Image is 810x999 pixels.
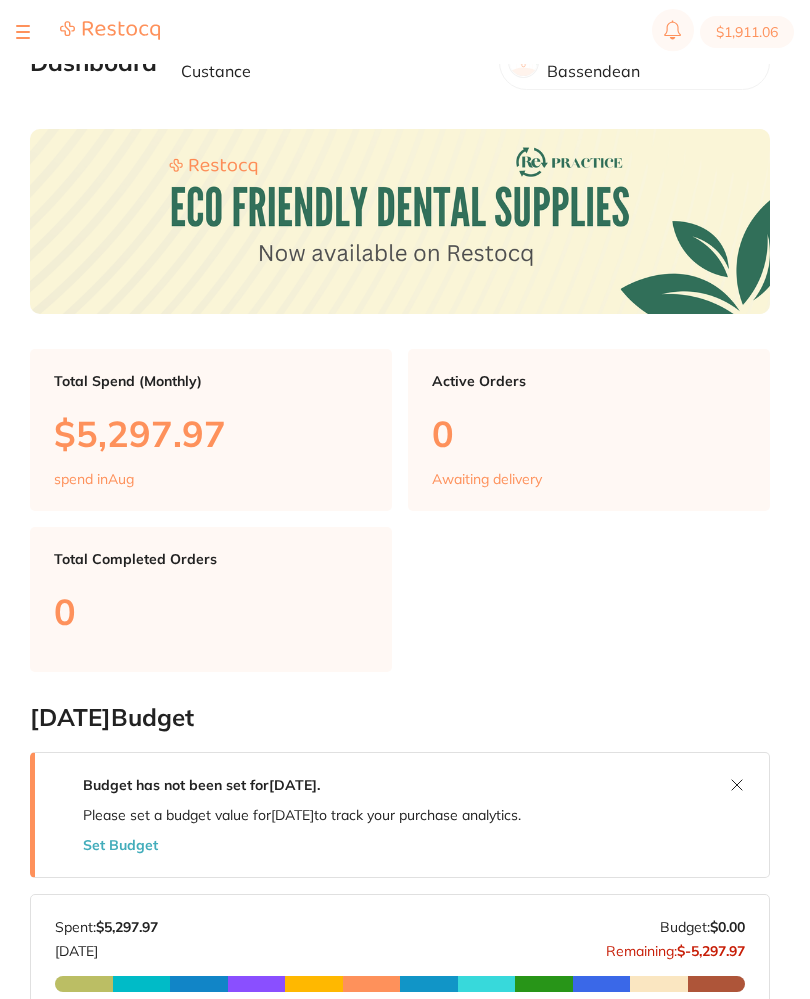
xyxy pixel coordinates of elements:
[30,129,770,314] img: Dashboard
[60,20,160,44] a: Restocq Logo
[30,704,770,732] h2: [DATE] Budget
[700,16,794,48] button: $1,911.06
[60,20,160,41] img: Restocq Logo
[181,44,483,81] p: Welcome back, [PERSON_NAME] Custance
[30,527,392,672] a: Total Completed Orders0
[30,349,392,511] a: Total Spend (Monthly)$5,297.97spend inAug
[54,471,134,487] p: spend in Aug
[30,49,157,77] h2: Dashboard
[54,413,368,454] p: $5,297.97
[54,551,368,567] p: Total Completed Orders
[408,349,770,511] a: Active Orders0Awaiting delivery
[54,591,368,632] p: 0
[710,918,745,936] strong: $0.00
[606,935,745,959] p: Remaining:
[83,776,320,794] strong: Budget has not been set for [DATE] .
[547,44,753,81] p: Absolute Smiles Bassendean
[96,918,158,936] strong: $5,297.97
[660,919,745,935] p: Budget:
[55,919,158,935] p: Spent:
[677,942,745,960] strong: $-5,297.97
[83,807,521,823] p: Please set a budget value for [DATE] to track your purchase analytics.
[432,471,542,487] p: Awaiting delivery
[432,413,746,454] p: 0
[55,935,158,959] p: [DATE]
[432,373,746,389] p: Active Orders
[83,837,158,853] button: Set Budget
[54,373,368,389] p: Total Spend (Monthly)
